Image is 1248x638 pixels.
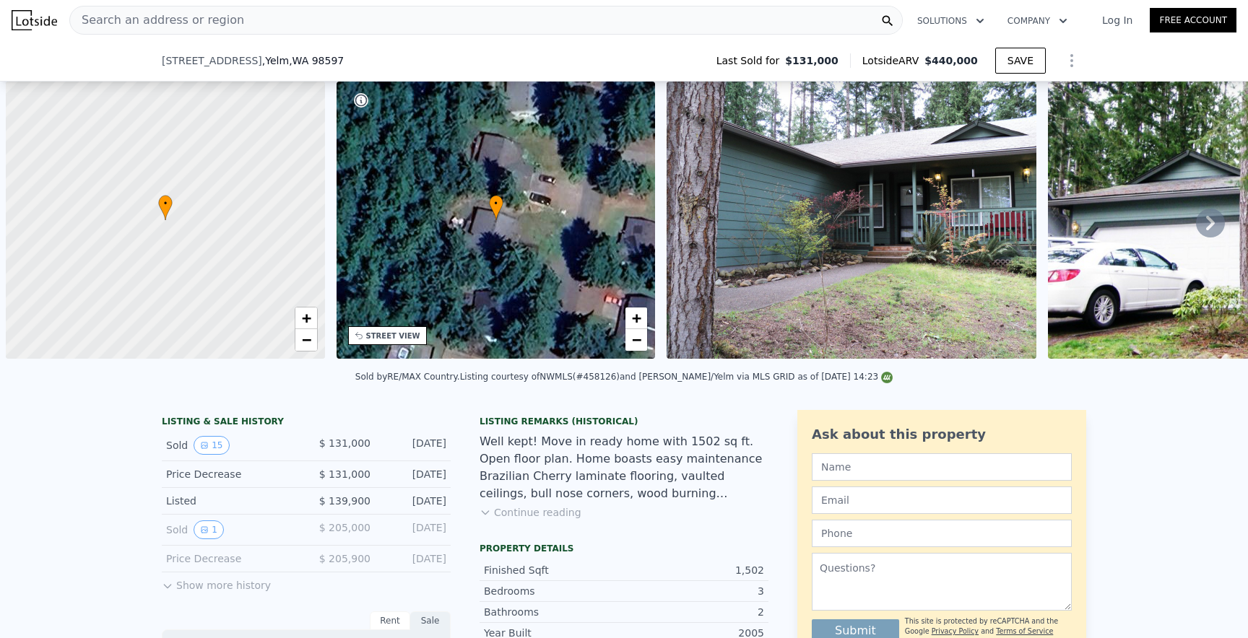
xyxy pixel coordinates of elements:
img: Sale: 131288690 Parcel: 97102656 [667,82,1036,359]
div: Listing courtesy of NWMLS (#458126) and [PERSON_NAME]/Yelm via MLS GRID as of [DATE] 14:23 [460,372,893,382]
span: $ 139,900 [319,495,370,507]
div: Well kept! Move in ready home with 1502 sq ft. Open floor plan. Home boasts easy maintenance Braz... [480,433,768,502]
span: $440,000 [924,55,978,66]
span: − [632,331,641,349]
button: Show Options [1057,46,1086,75]
span: + [632,309,641,327]
div: Listed [166,494,295,508]
div: 3 [624,584,764,598]
div: Price Decrease [166,467,295,481]
div: [DATE] [382,467,446,481]
a: Free Account [1150,8,1236,32]
div: 2 [624,605,764,619]
input: Phone [812,520,1072,547]
span: • [489,197,503,210]
button: Show more history [162,572,271,593]
span: $ 131,000 [319,437,370,449]
span: • [158,197,173,210]
div: STREET VIEW [366,331,420,341]
div: [DATE] [382,436,446,455]
span: $ 205,000 [319,522,370,533]
img: Lotside [12,10,57,30]
div: Property details [480,543,768,554]
button: View historical data [194,520,224,539]
span: , Yelm [262,53,344,68]
div: Price Decrease [166,551,295,566]
a: Zoom in [295,307,317,329]
button: Continue reading [480,505,581,520]
div: • [489,195,503,220]
a: Zoom out [625,329,647,351]
input: Email [812,486,1072,514]
div: Bathrooms [484,605,624,619]
div: [DATE] [382,494,446,508]
span: + [301,309,311,327]
div: Rent [370,611,410,630]
button: Company [996,8,1079,34]
span: Search an address or region [70,12,244,29]
div: Ask about this property [812,424,1072,445]
a: Zoom out [295,329,317,351]
span: $ 205,900 [319,553,370,564]
span: Last Sold for [716,53,786,68]
span: [STREET_ADDRESS] [162,53,262,68]
span: Lotside ARV [862,53,924,68]
div: Listing Remarks (Historical) [480,416,768,427]
div: [DATE] [382,520,446,539]
div: LISTING & SALE HISTORY [162,416,451,430]
a: Zoom in [625,307,647,329]
div: Sold [166,520,295,539]
a: Privacy Policy [932,627,979,635]
a: Terms of Service [996,627,1053,635]
span: $ 131,000 [319,468,370,480]
span: , WA 98597 [289,55,344,66]
a: Log In [1085,13,1150,27]
div: Bedrooms [484,584,624,598]
div: Sold [166,436,295,455]
div: 1,502 [624,563,764,577]
span: $131,000 [785,53,838,68]
div: Sold by RE/MAX Country . [355,372,460,382]
img: NWMLS Logo [881,372,893,383]
div: • [158,195,173,220]
div: Sale [410,611,451,630]
div: Finished Sqft [484,563,624,577]
input: Name [812,453,1072,481]
button: SAVE [995,48,1046,74]
span: − [301,331,311,349]
button: Solutions [906,8,996,34]
button: View historical data [194,436,229,455]
div: [DATE] [382,551,446,566]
